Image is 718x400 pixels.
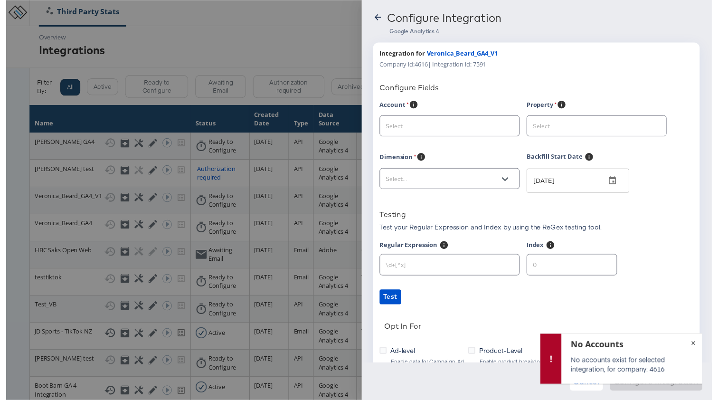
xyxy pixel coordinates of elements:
label: Account [380,102,410,114]
div: Testing [380,213,406,223]
p: Test your Regular Expression and Index by using the ReGex testing tool. [380,226,606,236]
div: Configure Integration [387,11,504,25]
span: Ad-level [391,352,416,361]
input: \d+[^x] [380,255,522,276]
label: Regular Expression [380,245,439,257]
button: Open [501,175,515,190]
span: Company id: 4616 | Integration id: 7591 [380,61,488,70]
div: Google Analytics 4 [390,28,707,36]
span: × [697,343,701,353]
button: Test [380,295,402,310]
div: Enable product breakdown reporting using the SKU dimension from Google Analytics Ecommerce. [481,365,637,378]
label: Property [529,102,560,114]
span: Product-Level [481,352,525,361]
button: × [690,340,708,357]
div: Configure Fields [380,84,699,94]
input: Select... [534,123,653,134]
label: Backfill Start Date [529,155,586,172]
input: Select... [384,123,503,134]
div: Opt In For [385,327,423,336]
span: Veronica_Beard_GA4_V1 [428,50,500,59]
div: No Accounts [575,344,696,357]
a: Test [380,295,699,310]
input: 0 [530,255,621,276]
label: Dimension [380,155,417,167]
p: No accounts exist for selected integration, for company: 4616 [575,361,696,380]
div: Enable data for Campaign, Ad Set, and Ad reporting. [391,365,470,378]
span: Test [384,296,398,308]
label: Index [529,245,547,257]
span: Integration for [380,50,426,59]
input: Select... [384,177,503,188]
